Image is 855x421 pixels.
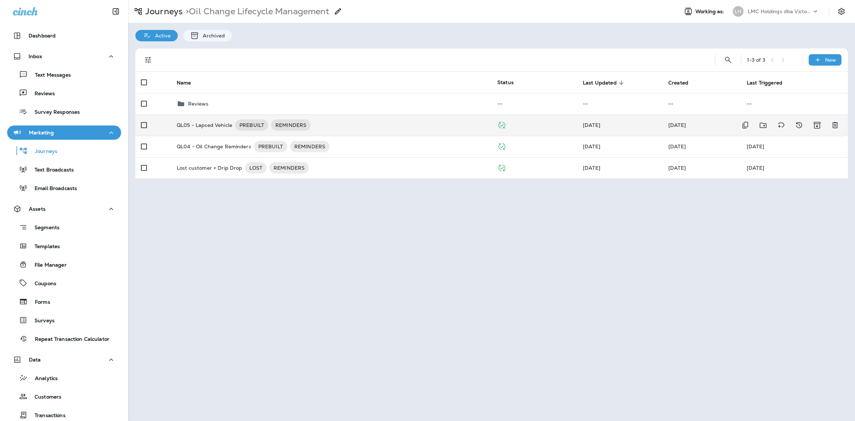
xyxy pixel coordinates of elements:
[828,118,842,133] button: Delete
[741,93,848,114] td: --
[28,336,109,343] p: Repeat Transaction Calculator
[738,118,752,133] button: Duplicate
[28,148,57,155] p: Journeys
[188,101,208,107] p: Reviews
[7,104,121,119] button: Survey Responses
[7,162,121,177] button: Text Broadcasts
[583,80,617,86] span: Last Updated
[492,93,577,114] td: --
[668,79,698,86] span: Created
[142,6,183,17] p: Journeys
[7,125,121,140] button: Marketing
[583,79,626,86] span: Last Updated
[577,93,663,114] td: --
[668,143,686,150] span: Robert Wlasuk
[747,79,792,86] span: Last Triggered
[583,143,600,150] span: J-P Scoville
[733,6,743,17] div: LH
[269,162,309,174] div: REMINDERS
[7,276,121,291] button: Coupons
[7,313,121,328] button: Surveys
[663,93,741,114] td: --
[774,118,788,133] button: Add tags
[7,49,121,63] button: Inbox
[27,225,59,232] p: Segments
[27,91,55,97] p: Reviews
[290,141,330,152] div: REMINDERS
[28,375,58,382] p: Analytics
[28,299,50,306] p: Forms
[497,121,506,128] span: Published
[254,141,287,152] div: PREBUILT
[27,318,55,324] p: Surveys
[810,118,824,133] button: Archive
[7,238,121,253] button: Templates
[835,5,848,18] button: Settings
[668,165,686,171] span: Robert Wlasuk
[271,119,311,131] div: REMINDERS
[29,130,54,135] p: Marketing
[7,257,121,272] button: File Manager
[28,72,71,79] p: Text Messages
[792,118,806,133] button: View Changelog
[668,80,688,86] span: Created
[245,164,267,171] span: LOST
[27,394,61,401] p: Customers
[27,281,56,287] p: Coupons
[825,57,836,63] p: New
[747,57,765,63] div: 1 - 3 of 3
[27,243,60,250] p: Templates
[741,136,848,157] td: [DATE]
[668,122,686,128] span: Micah Weckert
[27,262,67,269] p: File Manager
[235,119,268,131] div: PREBUILT
[7,86,121,101] button: Reviews
[7,180,121,195] button: Email Broadcasts
[7,353,121,367] button: Data
[245,162,267,174] div: LOST
[27,412,66,419] p: Transactions
[290,143,330,150] span: REMINDERS
[7,389,121,404] button: Customers
[28,33,56,38] p: Dashboard
[7,202,121,216] button: Assets
[177,141,251,152] p: QL04 - Oil Change Reminders
[28,53,42,59] p: Inbox
[583,165,600,171] span: J-P Scoville
[106,4,126,19] button: Collapse Sidebar
[269,164,309,171] span: REMINDERS
[7,143,121,158] button: Journeys
[254,143,287,150] span: PREBUILT
[741,157,848,179] td: [DATE]
[141,53,155,67] button: Filters
[497,79,514,86] span: Status
[151,33,171,38] p: Active
[7,29,121,43] button: Dashboard
[756,118,771,133] button: Move to folder
[177,80,191,86] span: Name
[7,331,121,346] button: Repeat Transaction Calculator
[183,6,329,17] p: Oil Change Lifecycle Management
[199,33,225,38] p: Archived
[497,164,506,170] span: Published
[27,167,74,174] p: Text Broadcasts
[271,122,311,129] span: REMINDERS
[177,162,242,174] p: Lost customer + Drip Drop
[7,67,121,82] button: Text Messages
[27,109,80,116] p: Survey Responses
[721,53,735,67] button: Search Journeys
[29,357,41,363] p: Data
[747,80,782,86] span: Last Triggered
[583,122,600,128] span: Robert Wlasuk
[695,9,726,15] span: Working as:
[29,206,46,212] p: Assets
[235,122,268,129] span: PREBUILT
[497,143,506,149] span: Published
[177,79,201,86] span: Name
[748,9,812,14] p: LMC Holdings dba Victory Lane Quick Oil Change
[27,185,77,192] p: Email Broadcasts
[7,294,121,309] button: Forms
[177,119,232,131] p: QL05 - Lapsed Vehicle
[7,370,121,385] button: Analytics
[7,220,121,235] button: Segments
